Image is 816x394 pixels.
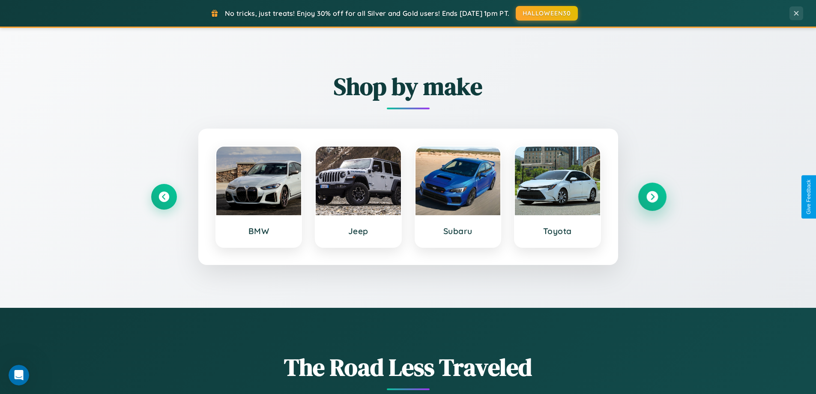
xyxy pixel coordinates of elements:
h3: BMW [225,226,293,236]
button: HALLOWEEN30 [516,6,578,21]
h3: Subaru [424,226,492,236]
iframe: Intercom live chat [9,365,29,385]
h3: Toyota [523,226,592,236]
h2: Shop by make [151,70,665,103]
h1: The Road Less Traveled [151,351,665,384]
div: Give Feedback [806,180,812,214]
span: No tricks, just treats! Enjoy 30% off for all Silver and Gold users! Ends [DATE] 1pm PT. [225,9,509,18]
h3: Jeep [324,226,392,236]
